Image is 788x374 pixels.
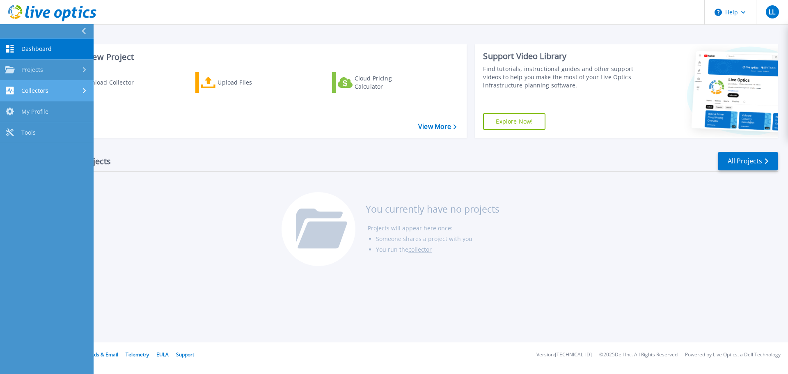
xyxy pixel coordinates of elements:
[769,9,775,15] span: LL
[408,246,432,253] a: collector
[536,352,592,358] li: Version: [TECHNICAL_ID]
[685,352,781,358] li: Powered by Live Optics, a Dell Technology
[599,352,678,358] li: © 2025 Dell Inc. All Rights Reserved
[483,51,637,62] div: Support Video Library
[355,74,420,91] div: Cloud Pricing Calculator
[483,113,545,130] a: Explore Now!
[376,234,499,244] li: Someone shares a project with you
[21,129,36,136] span: Tools
[176,351,194,358] a: Support
[418,123,456,131] a: View More
[195,72,287,93] a: Upload Files
[332,72,424,93] a: Cloud Pricing Calculator
[126,351,149,358] a: Telemetry
[368,223,499,234] li: Projects will appear here once:
[79,74,145,91] div: Download Collector
[58,72,150,93] a: Download Collector
[218,74,283,91] div: Upload Files
[58,53,456,62] h3: Start a New Project
[21,66,43,73] span: Projects
[91,351,118,358] a: Ads & Email
[21,87,48,94] span: Collectors
[366,204,499,213] h3: You currently have no projects
[21,108,48,115] span: My Profile
[718,152,778,170] a: All Projects
[21,45,52,53] span: Dashboard
[156,351,169,358] a: EULA
[483,65,637,89] div: Find tutorials, instructional guides and other support videos to help you make the most of your L...
[376,244,499,255] li: You run the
